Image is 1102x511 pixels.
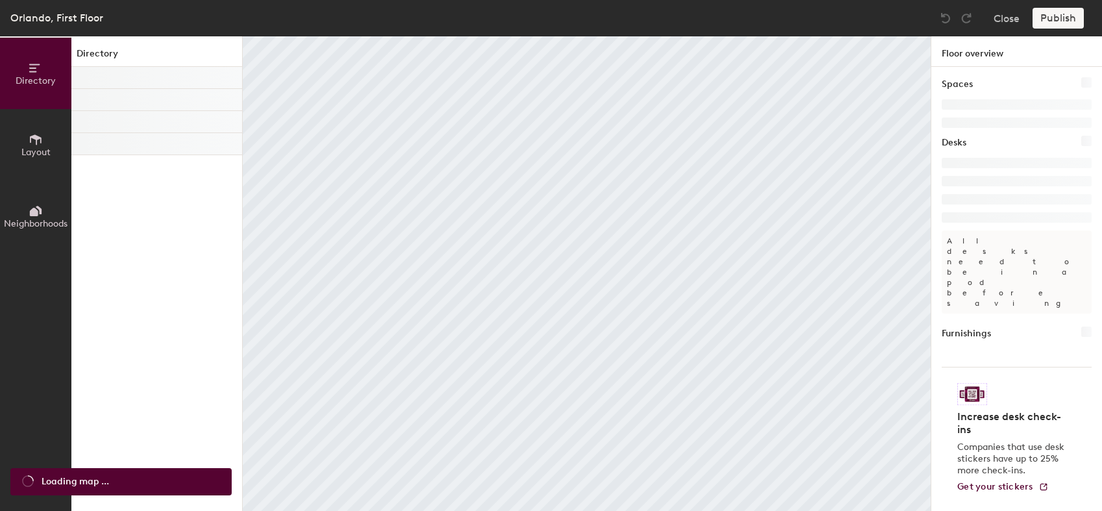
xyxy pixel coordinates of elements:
span: Loading map ... [42,475,109,489]
canvas: Map [243,36,931,511]
span: Neighborhoods [4,218,67,229]
img: Redo [960,12,973,25]
span: Get your stickers [957,481,1033,492]
span: Directory [16,75,56,86]
a: Get your stickers [957,482,1049,493]
p: All desks need to be in a pod before saving [942,231,1092,314]
span: Layout [21,147,51,158]
h4: Increase desk check-ins [957,410,1068,436]
img: Undo [939,12,952,25]
h1: Spaces [942,77,973,92]
p: Companies that use desk stickers have up to 25% more check-ins. [957,442,1068,477]
h1: Desks [942,136,966,150]
img: Sticker logo [957,383,987,405]
h1: Floor overview [931,36,1102,67]
div: Orlando, First Floor [10,10,103,26]
button: Close [994,8,1020,29]
h1: Furnishings [942,327,991,341]
h1: Directory [71,47,242,67]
